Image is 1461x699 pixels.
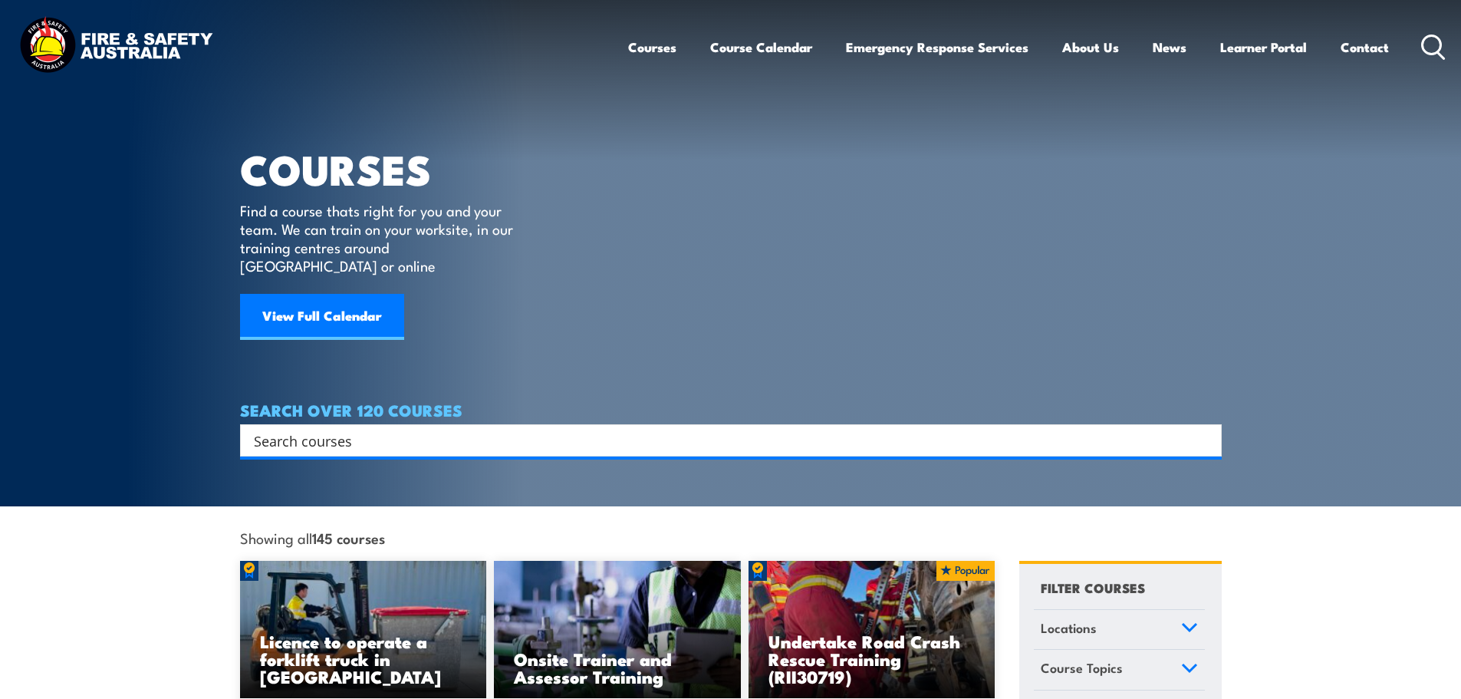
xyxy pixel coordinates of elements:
a: Learner Portal [1220,27,1307,68]
button: Search magnifier button [1195,430,1216,451]
h1: COURSES [240,150,535,186]
a: Onsite Trainer and Assessor Training [494,561,741,699]
strong: 145 courses [312,527,385,548]
p: Find a course thats right for you and your team. We can train on your worksite, in our training c... [240,201,520,275]
img: Safety For Leaders [494,561,741,699]
h4: SEARCH OVER 120 COURSES [240,401,1222,418]
img: Road Crash Rescue Training [749,561,995,699]
a: Contact [1341,27,1389,68]
span: Showing all [240,529,385,546]
a: About Us [1062,27,1119,68]
form: Search form [257,430,1191,451]
a: Course Topics [1034,650,1205,690]
a: Licence to operate a forklift truck in [GEOGRAPHIC_DATA] [240,561,487,699]
span: Course Topics [1041,658,1123,678]
a: View Full Calendar [240,294,404,340]
a: Courses [628,27,676,68]
h3: Licence to operate a forklift truck in [GEOGRAPHIC_DATA] [260,632,467,685]
h3: Undertake Road Crash Rescue Training (RII30719) [768,632,976,685]
span: Locations [1041,618,1097,638]
h4: FILTER COURSES [1041,577,1145,598]
a: Course Calendar [710,27,812,68]
img: Licence to operate a forklift truck Training [240,561,487,699]
a: Locations [1034,610,1205,650]
a: Undertake Road Crash Rescue Training (RII30719) [749,561,995,699]
h3: Onsite Trainer and Assessor Training [514,650,721,685]
a: News [1153,27,1186,68]
input: Search input [254,429,1188,452]
a: Emergency Response Services [846,27,1028,68]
